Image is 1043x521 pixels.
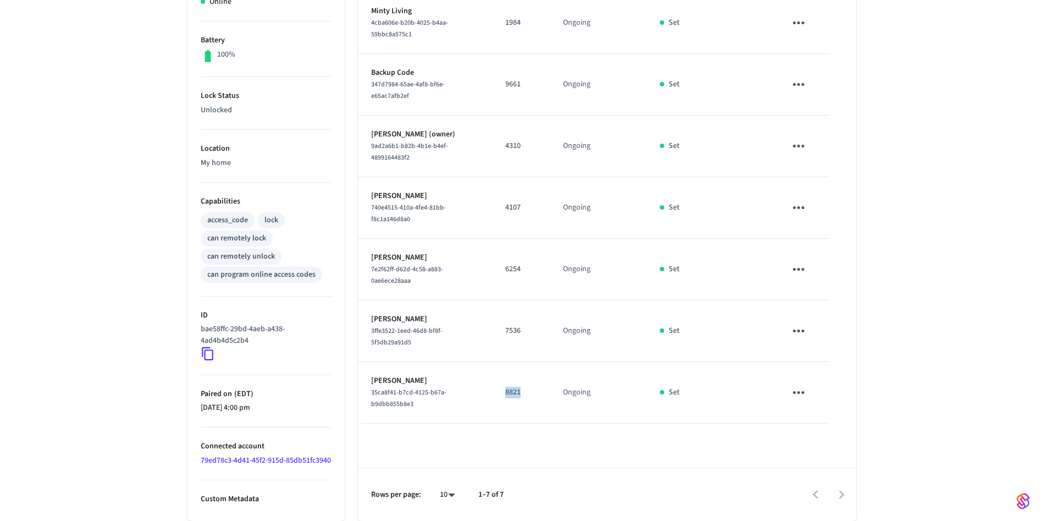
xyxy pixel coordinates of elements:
[505,17,537,29] p: 1984
[371,141,448,162] span: 9ad2a6b1-b82b-4b1e-b4ef-4899164483f2
[371,265,443,286] span: 7e2f62ff-d62d-4c58-a883-0ae6ece28aaa
[371,67,479,79] p: Backup Code
[478,489,504,501] p: 1–7 of 7
[505,387,537,398] p: 8821
[1017,492,1030,510] img: SeamLogoGradient.69752ec5.svg
[201,441,332,452] p: Connected account
[217,49,235,61] p: 100%
[207,269,316,281] div: can program online access codes
[201,157,332,169] p: My home
[371,326,443,347] span: 3ffe3522-1eed-46d8-bf8f-5f5db29a91d5
[550,239,647,300] td: Ongoing
[550,300,647,362] td: Ongoing
[371,80,445,101] span: 347d7984-65ae-4af8-bf6e-e65ac7afb2ef
[207,251,275,262] div: can remotely unlock
[371,388,446,409] span: 35ca8f41-b7cd-4125-b67a-b9dbb855b8e3
[232,388,253,399] span: ( EDT )
[505,202,537,213] p: 4107
[669,17,680,29] p: Set
[669,79,680,90] p: Set
[264,215,278,226] div: lock
[201,455,331,466] a: 79ed78c3-4d41-45f2-915d-85db51fc3940
[371,6,479,17] p: Minty Living
[371,252,479,264] p: [PERSON_NAME]
[550,54,647,116] td: Ongoing
[669,387,680,398] p: Set
[434,487,461,503] div: 10
[669,140,680,152] p: Set
[201,402,332,414] p: [DATE] 4:00 pm
[201,35,332,46] p: Battery
[371,489,421,501] p: Rows per page:
[505,264,537,275] p: 6254
[550,362,647,424] td: Ongoing
[201,493,332,505] p: Custom Metadata
[371,375,479,387] p: [PERSON_NAME]
[201,323,327,347] p: bae58ffc-29bd-4aeb-a438-4ad4b4d5c2b4
[207,215,248,226] div: access_code
[505,79,537,90] p: 9661
[371,314,479,325] p: [PERSON_NAME]
[207,233,266,244] div: can remotely lock
[201,310,332,321] p: ID
[371,129,479,140] p: [PERSON_NAME] (owner)
[371,18,448,39] span: 4cba606e-b20b-4025-b4aa-59bbc8a575c1
[201,388,332,400] p: Paired on
[669,264,680,275] p: Set
[201,196,332,207] p: Capabilities
[669,202,680,213] p: Set
[371,203,446,224] span: 740e4515-410a-4fe4-81bb-f8c1a146d8a0
[505,140,537,152] p: 4310
[669,325,680,337] p: Set
[550,116,647,177] td: Ongoing
[201,90,332,102] p: Lock Status
[550,177,647,239] td: Ongoing
[201,105,332,116] p: Unlocked
[505,325,537,337] p: 7536
[371,190,479,202] p: [PERSON_NAME]
[201,143,332,155] p: Location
